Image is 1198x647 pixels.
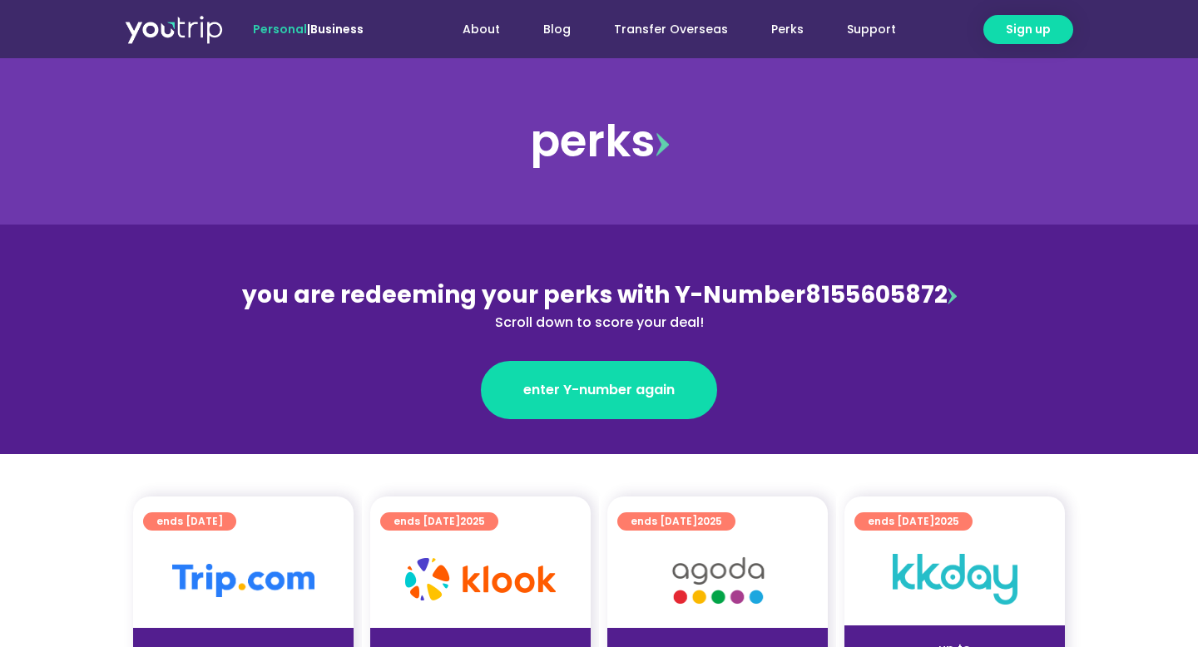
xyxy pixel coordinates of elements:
[253,21,364,37] span: |
[394,512,485,531] span: ends [DATE]
[983,15,1073,44] a: Sign up
[592,14,750,45] a: Transfer Overseas
[460,514,485,528] span: 2025
[868,512,959,531] span: ends [DATE]
[934,514,959,528] span: 2025
[156,512,223,531] span: ends [DATE]
[238,278,960,333] div: 8155605872
[441,14,522,45] a: About
[143,512,236,531] a: ends [DATE]
[242,279,805,311] span: you are redeeming your perks with Y-Number
[481,361,717,419] a: enter Y-number again
[523,380,675,400] span: enter Y-number again
[238,313,960,333] div: Scroll down to score your deal!
[617,512,735,531] a: ends [DATE]2025
[854,512,973,531] a: ends [DATE]2025
[825,14,918,45] a: Support
[310,21,364,37] a: Business
[697,514,722,528] span: 2025
[522,14,592,45] a: Blog
[380,512,498,531] a: ends [DATE]2025
[408,14,918,45] nav: Menu
[1006,21,1051,38] span: Sign up
[253,21,307,37] span: Personal
[631,512,722,531] span: ends [DATE]
[750,14,825,45] a: Perks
